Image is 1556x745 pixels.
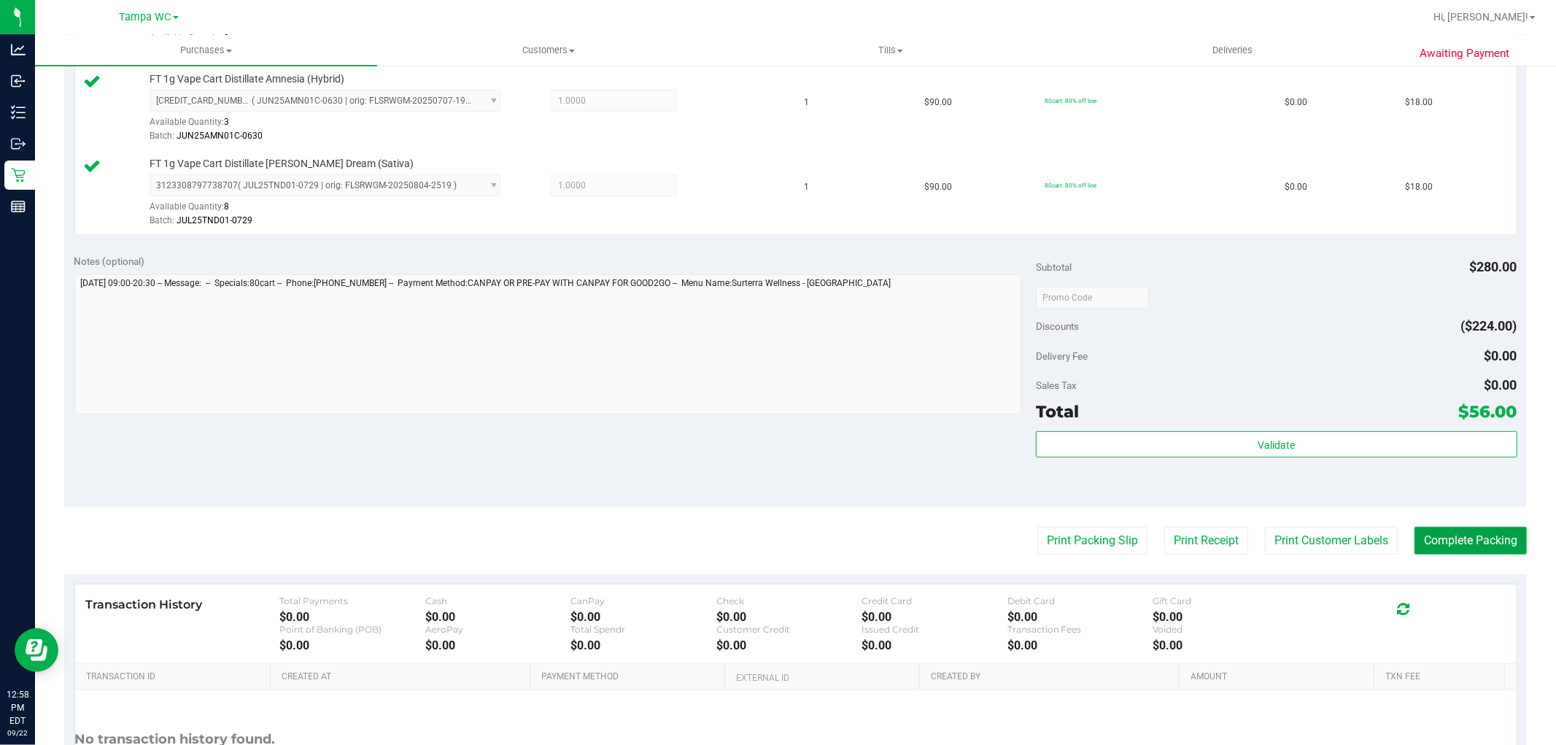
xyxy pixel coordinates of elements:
inline-svg: Outbound [11,136,26,151]
input: Promo Code [1036,287,1149,309]
span: FT 1g Vape Cart Distillate Amnesia (Hybrid) [150,72,344,86]
span: $18.00 [1405,180,1433,194]
div: $0.00 [425,610,570,624]
span: $0.00 [1485,377,1517,393]
div: $0.00 [1007,638,1153,652]
span: Tampa WC [120,11,171,23]
div: Available Quantity: [150,112,519,140]
span: 80cart: 80% off line [1045,182,1096,189]
a: Txn Fee [1386,671,1499,683]
div: $0.00 [862,638,1007,652]
inline-svg: Inbound [11,74,26,88]
inline-svg: Retail [11,168,26,182]
span: $90.00 [924,96,952,109]
span: Subtotal [1036,261,1072,273]
span: Total [1036,401,1079,422]
div: $0.00 [1153,610,1298,624]
a: Deliveries [1061,35,1404,66]
th: External ID [724,664,919,690]
button: Print Packing Slip [1037,527,1147,555]
div: CanPay [570,595,716,606]
span: 1 [805,180,810,194]
inline-svg: Inventory [11,105,26,120]
inline-svg: Analytics [11,42,26,57]
a: Created At [282,671,525,683]
span: 8 [224,201,229,212]
p: 12:58 PM EDT [7,688,28,727]
span: ($224.00) [1461,318,1517,333]
span: 1 [805,96,810,109]
a: Purchases [35,35,377,66]
span: 80cart: 80% off line [1045,97,1096,104]
div: $0.00 [279,610,425,624]
div: Gift Card [1153,595,1298,606]
div: Transaction Fees [1007,624,1153,635]
div: Cash [425,595,570,606]
div: AeroPay [425,624,570,635]
div: $0.00 [1007,610,1153,624]
button: Validate [1036,431,1517,458]
div: $0.00 [862,610,1007,624]
span: $0.00 [1285,96,1307,109]
div: Check [716,595,862,606]
div: $0.00 [716,638,862,652]
div: Available Quantity: [150,196,519,225]
span: Sales Tax [1036,379,1077,391]
a: Customers [377,35,719,66]
div: $0.00 [425,638,570,652]
div: Total Spendr [570,624,716,635]
span: Tills [720,44,1061,57]
div: $0.00 [570,638,716,652]
a: Created By [931,671,1174,683]
span: $280.00 [1470,259,1517,274]
span: Hi, [PERSON_NAME]! [1433,11,1528,23]
div: $0.00 [279,638,425,652]
span: $0.00 [1285,180,1307,194]
iframe: Resource center [15,628,58,672]
div: Total Payments [279,595,425,606]
a: Amount [1191,671,1369,683]
span: $18.00 [1405,96,1433,109]
span: Customers [378,44,719,57]
span: JUL25TND01-0729 [177,215,252,225]
span: Notes (optional) [74,255,145,267]
div: $0.00 [570,610,716,624]
span: FT 1g Vape Cart Distillate [PERSON_NAME] Dream (Sativa) [150,157,414,171]
span: Purchases [35,44,377,57]
a: Transaction ID [86,671,265,683]
span: Delivery Fee [1036,350,1088,362]
button: Print Customer Labels [1265,527,1398,555]
div: Debit Card [1007,595,1153,606]
span: JUN25AMN01C-0630 [177,131,263,141]
a: Tills [719,35,1061,66]
div: Customer Credit [716,624,862,635]
div: Credit Card [862,595,1007,606]
a: Payment Method [541,671,719,683]
inline-svg: Reports [11,199,26,214]
div: $0.00 [1153,638,1298,652]
span: Deliveries [1193,44,1272,57]
div: Point of Banking (POB) [279,624,425,635]
span: $0.00 [1485,348,1517,363]
p: 09/22 [7,727,28,738]
span: $56.00 [1459,401,1517,422]
span: Awaiting Payment [1420,45,1509,62]
span: Discounts [1036,313,1079,339]
span: $90.00 [924,180,952,194]
div: $0.00 [716,610,862,624]
span: Batch: [150,215,174,225]
div: Voided [1153,624,1298,635]
span: 3 [224,117,229,127]
div: Issued Credit [862,624,1007,635]
span: Validate [1258,439,1295,451]
button: Complete Packing [1414,527,1527,555]
span: Batch: [150,131,174,141]
button: Print Receipt [1164,527,1248,555]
